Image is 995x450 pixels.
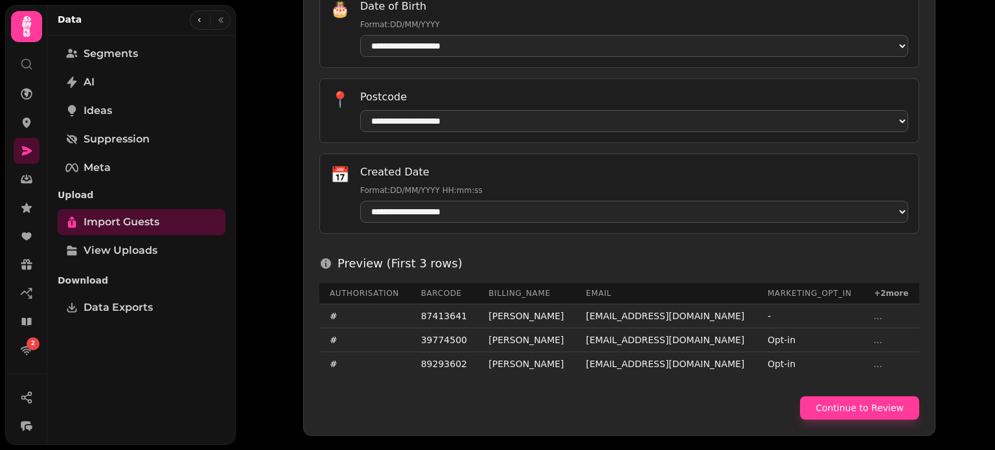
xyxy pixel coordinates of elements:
label: Postcode [360,89,407,105]
span: Data Exports [84,300,153,315]
td: 39774500 [411,328,479,352]
td: # [319,352,411,376]
h2: Data [58,13,82,26]
a: Data Exports [58,295,225,321]
th: + 2 more [863,283,919,304]
div: 📍 [330,89,350,110]
a: View Uploads [58,238,225,264]
td: ... [863,352,919,376]
span: 2 [31,339,35,348]
td: [PERSON_NAME] [478,328,575,352]
th: authorisation [319,283,411,304]
p: Upload [58,183,225,207]
td: ... [863,328,919,352]
td: [EMAIL_ADDRESS][DOMAIN_NAME] [576,328,757,352]
th: barcode [411,283,479,304]
td: ... [863,304,919,328]
td: [EMAIL_ADDRESS][DOMAIN_NAME] [576,304,757,328]
td: 89293602 [411,352,479,376]
nav: Tabs [47,36,236,445]
a: Ideas [58,98,225,124]
div: 📅 [330,164,350,185]
a: Segments [58,41,225,67]
h3: Preview (First 3 rows) [337,254,463,273]
span: Segments [84,46,138,62]
th: email [576,283,757,304]
a: AI [58,69,225,95]
label: Created Date [360,164,429,180]
td: Opt-in [757,352,863,376]
span: AI [84,74,95,90]
span: Suppression [84,131,150,147]
span: View Uploads [84,243,157,258]
p: Download [58,269,225,292]
td: # [319,304,411,328]
td: Opt-in [757,328,863,352]
th: marketing_opt_in [757,283,863,304]
span: Meta [84,160,111,175]
td: 87413641 [411,304,479,328]
td: [PERSON_NAME] [478,352,575,376]
a: Meta [58,155,225,181]
span: Ideas [84,103,112,118]
td: [PERSON_NAME] [478,304,575,328]
button: Continue to Review [800,396,919,420]
p: Format: DD/MM/YYYY HH:mm:ss [360,185,908,196]
td: [EMAIL_ADDRESS][DOMAIN_NAME] [576,352,757,376]
td: # [319,328,411,352]
p: Format: DD/MM/YYYY [360,19,908,30]
a: 2 [14,337,40,363]
span: Import Guests [84,214,159,230]
td: - [757,304,863,328]
a: Import Guests [58,209,225,235]
a: Suppression [58,126,225,152]
th: billing_name [478,283,575,304]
